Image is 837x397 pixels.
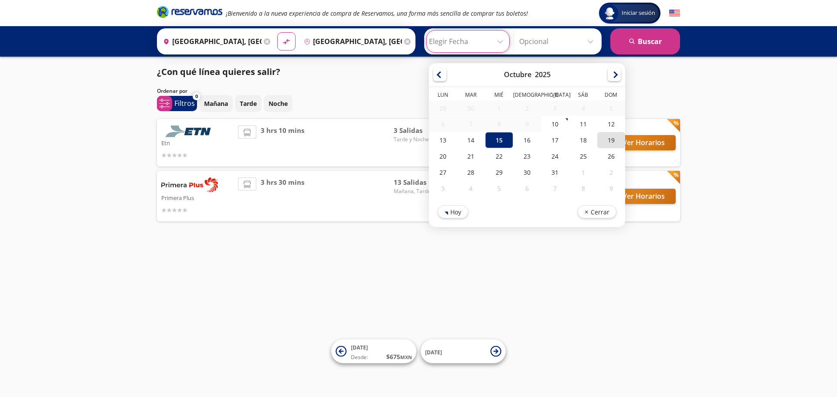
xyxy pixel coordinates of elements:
[429,101,457,116] div: 29-Sep-25
[569,180,597,197] div: 08-Nov-25
[612,135,676,150] button: Ver Horarios
[669,8,680,19] button: English
[394,187,455,195] span: Mañana, Tarde y Noche
[513,148,541,164] div: 23-Oct-25
[425,348,442,356] span: [DATE]
[199,95,233,112] button: Mañana
[485,148,513,164] div: 22-Oct-25
[429,148,457,164] div: 20-Oct-25
[394,177,455,187] span: 13 Salidas
[569,101,597,116] div: 04-Oct-25
[429,91,457,101] th: Lunes
[300,31,402,52] input: Buscar Destino
[161,177,218,192] img: Primera Plus
[569,164,597,180] div: 01-Nov-25
[160,31,262,52] input: Buscar Origen
[513,91,541,101] th: Jueves
[569,116,597,132] div: 11-Oct-25
[204,99,228,108] p: Mañana
[157,87,187,95] p: Ordenar por
[157,96,197,111] button: 0Filtros
[235,95,262,112] button: Tarde
[597,101,625,116] div: 05-Oct-25
[457,148,485,164] div: 21-Oct-25
[457,116,485,132] div: 07-Oct-25
[519,31,597,52] input: Opcional
[394,136,455,143] span: Tarde y Noche
[597,116,625,132] div: 12-Oct-25
[541,180,569,197] div: 07-Nov-25
[597,91,625,101] th: Domingo
[161,137,234,148] p: Etn
[429,180,457,197] div: 03-Nov-25
[386,352,412,361] span: $ 675
[541,132,569,148] div: 17-Oct-25
[457,180,485,197] div: 04-Nov-25
[429,164,457,180] div: 27-Oct-25
[513,132,541,148] div: 16-Oct-25
[485,91,513,101] th: Miércoles
[610,28,680,54] button: Buscar
[226,9,528,17] em: ¡Bienvenido a la nueva experiencia de compra de Reservamos, una forma más sencilla de comprar tus...
[400,354,412,360] small: MXN
[485,164,513,180] div: 29-Oct-25
[457,164,485,180] div: 28-Oct-25
[569,132,597,148] div: 18-Oct-25
[429,132,457,148] div: 13-Oct-25
[429,31,507,52] input: Elegir Fecha
[485,132,513,148] div: 15-Oct-25
[161,192,234,203] p: Primera Plus
[195,93,198,100] span: 0
[457,91,485,101] th: Martes
[261,177,304,215] span: 3 hrs 30 mins
[535,70,551,79] div: 2025
[261,126,304,160] span: 3 hrs 10 mins
[429,116,457,132] div: 06-Oct-25
[264,95,293,112] button: Noche
[174,98,195,109] p: Filtros
[513,101,541,116] div: 02-Oct-25
[597,148,625,164] div: 26-Oct-25
[457,132,485,148] div: 14-Oct-25
[504,70,531,79] div: Octubre
[569,91,597,101] th: Sábado
[541,91,569,101] th: Viernes
[331,339,416,363] button: [DATE]Desde:$675MXN
[485,180,513,197] div: 05-Nov-25
[485,101,513,116] div: 01-Oct-25
[394,126,455,136] span: 3 Salidas
[597,180,625,197] div: 09-Nov-25
[513,164,541,180] div: 30-Oct-25
[457,101,485,116] div: 30-Sep-25
[485,116,513,132] div: 08-Oct-25
[541,164,569,180] div: 31-Oct-25
[612,189,676,204] button: Ver Horarios
[597,132,625,148] div: 19-Oct-25
[157,5,222,18] i: Brand Logo
[578,205,616,218] button: Cerrar
[618,9,659,17] span: Iniciar sesión
[421,339,506,363] button: [DATE]
[569,148,597,164] div: 25-Oct-25
[157,65,280,78] p: ¿Con qué línea quieres salir?
[161,126,218,137] img: Etn
[541,116,569,132] div: 10-Oct-25
[240,99,257,108] p: Tarde
[438,205,468,218] button: Hoy
[351,353,368,361] span: Desde:
[541,148,569,164] div: 24-Oct-25
[513,116,541,132] div: 09-Oct-25
[541,101,569,116] div: 03-Oct-25
[597,164,625,180] div: 02-Nov-25
[513,180,541,197] div: 06-Nov-25
[351,344,368,351] span: [DATE]
[157,5,222,21] a: Brand Logo
[269,99,288,108] p: Noche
